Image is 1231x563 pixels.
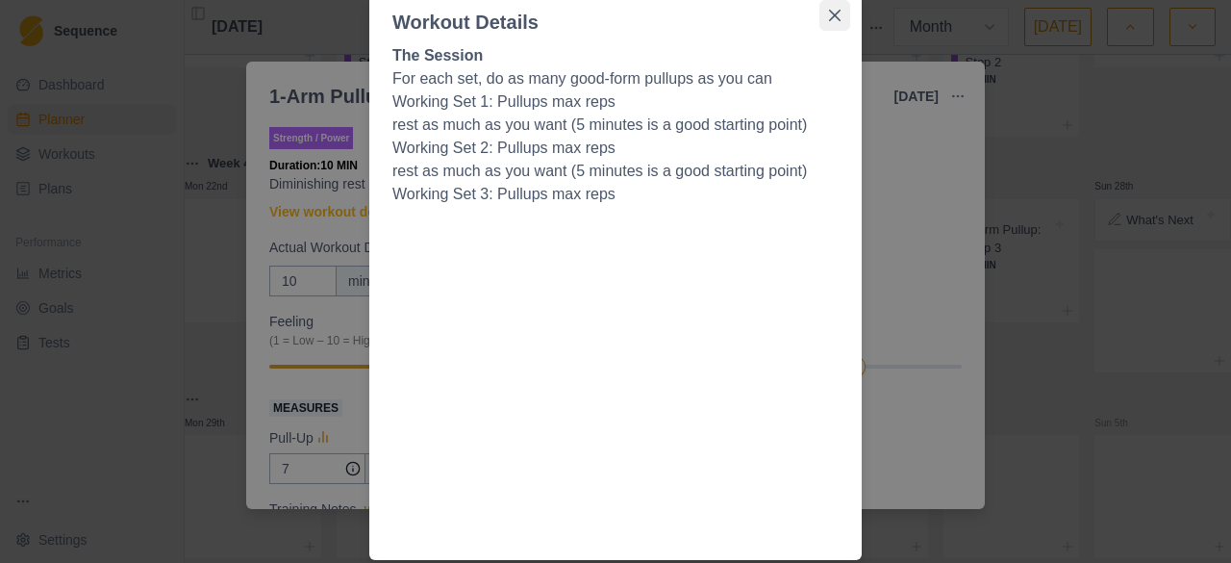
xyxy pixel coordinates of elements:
[392,67,839,90] p: For each set, do as many good-form pullups as you can
[392,114,839,137] p: rest as much as you want (5 minutes is a good starting point)
[392,183,839,206] p: Working Set 3: Pullups max reps
[392,160,839,183] p: rest as much as you want (5 minutes is a good starting point)
[392,137,839,160] p: Working Set 2: Pullups max reps
[392,47,483,64] strong: The Session
[392,90,839,114] p: Working Set 1: Pullups max reps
